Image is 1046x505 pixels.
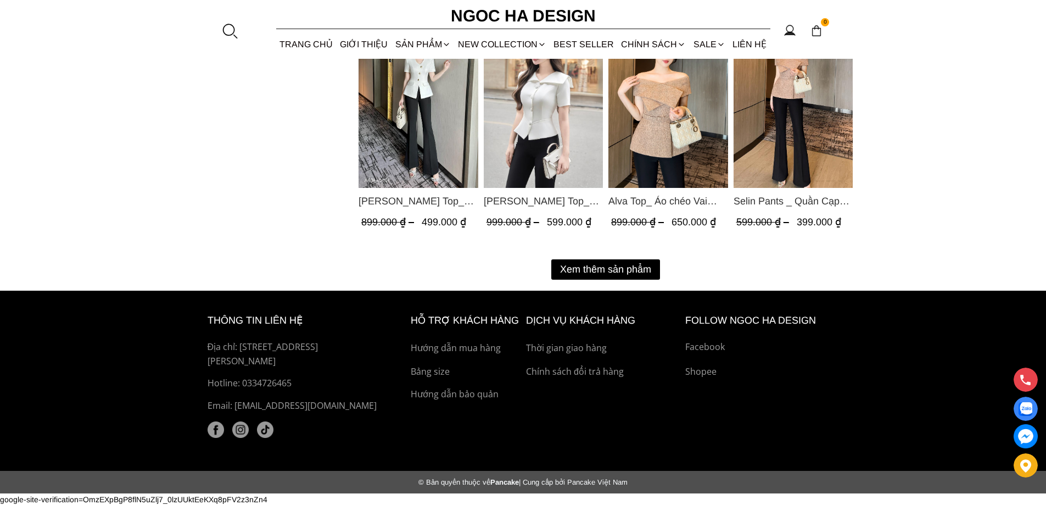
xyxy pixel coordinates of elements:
img: instagram [232,421,249,438]
a: Display image [1014,397,1038,421]
span: 899.000 ₫ [611,217,667,227]
a: Hướng dẫn mua hàng [411,341,521,356]
div: SẢN PHẨM [391,30,454,59]
a: facebook (1) [208,421,224,438]
span: 650.000 ₫ [672,217,716,227]
div: Chính sách [618,30,690,59]
span: 599.000 ₫ [736,217,791,227]
a: Ngoc Ha Design [441,3,606,29]
a: SALE [690,30,729,59]
a: Shopee [685,365,839,379]
a: messenger [1014,424,1038,448]
button: Xem thêm sản phẩm [551,259,660,280]
span: [PERSON_NAME] Top_ Áo Vạt Chéo Đính 3 Cúc Tay Cộc Màu Trắng A934 [359,193,478,209]
a: Link to Selin Pants _ Quần Cạp Cao Xếp Ly Giữa 2 màu Đen, Cam - Q007 [733,193,853,209]
a: Product image - Fiona Top_ Áo Vest Cách Điệu Cổ Ngang Vạt Chéo Tay Cộc Màu Trắng A936 [483,29,603,188]
a: Hotline: 0334726465 [208,376,385,391]
p: Địa chỉ: [STREET_ADDRESS][PERSON_NAME] [208,340,385,368]
a: Product image - Selin Pants _ Quần Cạp Cao Xếp Ly Giữa 2 màu Đen, Cam - Q007 [733,29,853,188]
img: Selin Pants _ Quần Cạp Cao Xếp Ly Giữa 2 màu Đen, Cam - Q007 [733,29,853,188]
a: Chính sách đổi trả hàng [526,365,680,379]
img: Amy Top_ Áo Vạt Chéo Đính 3 Cúc Tay Cộc Màu Trắng A934 [359,29,478,188]
h6: hỗ trợ khách hàng [411,313,521,329]
h6: Follow ngoc ha Design [685,313,839,329]
p: Email: [EMAIL_ADDRESS][DOMAIN_NAME] [208,399,385,413]
a: Thời gian giao hàng [526,341,680,356]
span: 999.000 ₫ [486,217,541,227]
span: 599.000 ₫ [546,217,591,227]
span: [PERSON_NAME] Top_ Áo Vest Cách Điệu Cổ Ngang Vạt Chéo Tay Cộc Màu Trắng A936 [483,193,603,209]
a: GIỚI THIỆU [337,30,391,59]
h6: thông tin liên hệ [208,313,385,329]
a: Bảng size [411,365,521,379]
a: Facebook [685,340,839,354]
a: Link to Fiona Top_ Áo Vest Cách Điệu Cổ Ngang Vạt Chéo Tay Cộc Màu Trắng A936 [483,193,603,209]
a: NEW COLLECTION [454,30,550,59]
a: Product image - Alva Top_ Áo chéo Vai Kèm Đai Màu Be A822 [608,29,728,188]
img: Alva Top_ Áo chéo Vai Kèm Đai Màu Be A822 [608,29,728,188]
div: Pancake [197,478,849,486]
a: Product image - Amy Top_ Áo Vạt Chéo Đính 3 Cúc Tay Cộc Màu Trắng A934 [359,29,478,188]
a: Link to Amy Top_ Áo Vạt Chéo Đính 3 Cúc Tay Cộc Màu Trắng A934 [359,193,478,209]
span: 399.000 ₫ [796,217,841,227]
span: Selin Pants _ Quần Cạp Cao Xếp Ly Giữa 2 màu Đen, Cam - Q007 [733,193,853,209]
span: | Cung cấp bởi Pancake Việt Nam [519,478,628,486]
img: img-CART-ICON-ksit0nf1 [810,25,823,37]
a: LIÊN HỆ [729,30,770,59]
span: Alva Top_ Áo chéo Vai Kèm Đai Màu Be A822 [608,193,728,209]
span: © Bản quyền thuộc về [418,478,490,486]
a: TRANG CHỦ [276,30,337,59]
a: BEST SELLER [550,30,618,59]
a: Hướng dẫn bảo quản [411,387,521,402]
img: Fiona Top_ Áo Vest Cách Điệu Cổ Ngang Vạt Chéo Tay Cộc Màu Trắng A936 [483,29,603,188]
span: 899.000 ₫ [361,217,417,227]
span: 499.000 ₫ [422,217,466,227]
a: Link to Alva Top_ Áo chéo Vai Kèm Đai Màu Be A822 [608,193,728,209]
a: tiktok [257,421,273,438]
img: Display image [1019,402,1032,416]
span: 0 [821,18,830,27]
h6: Dịch vụ khách hàng [526,313,680,329]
